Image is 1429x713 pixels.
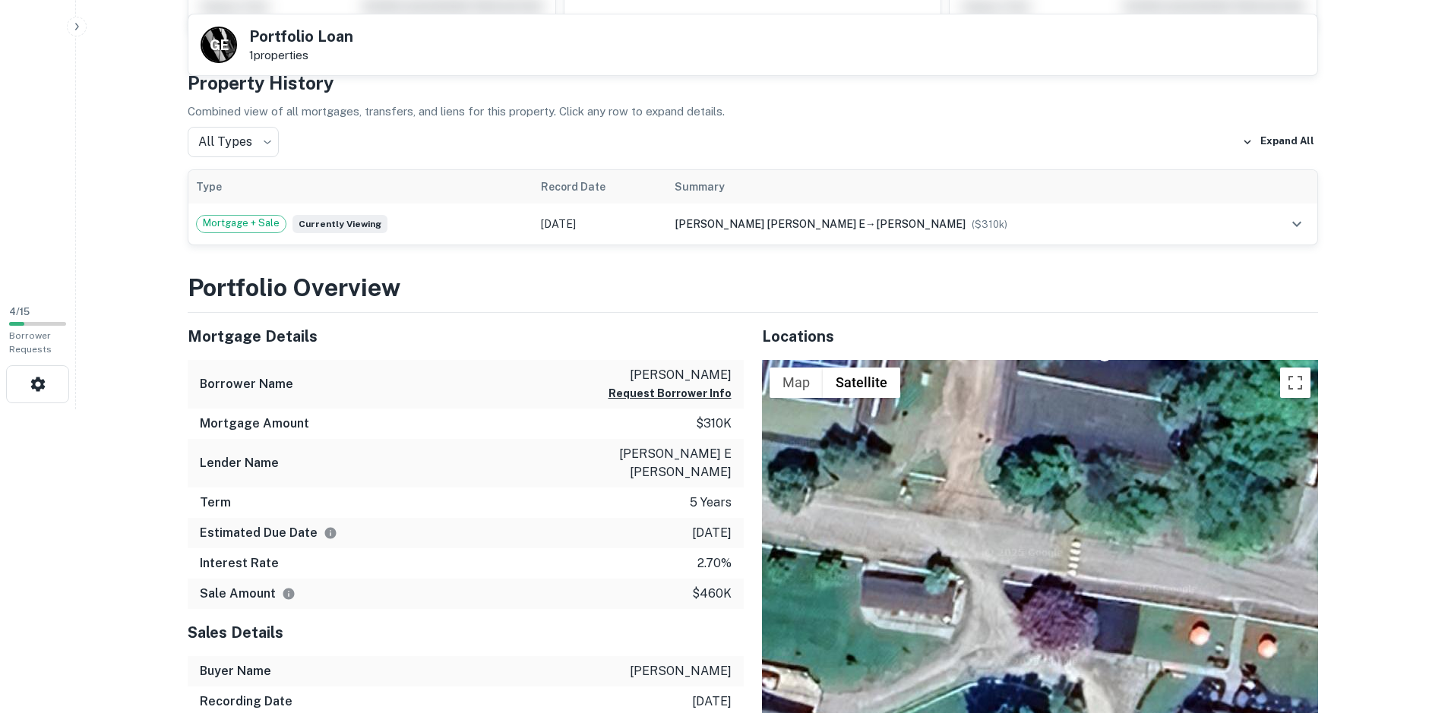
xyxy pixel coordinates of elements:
[533,170,667,203] th: Record Date
[9,306,30,317] span: 4 / 15
[249,29,353,44] h5: Portfolio Loan
[200,375,293,393] h6: Borrower Name
[667,170,1249,203] th: Summary
[533,203,667,245] td: [DATE]
[188,170,534,203] th: Type
[876,218,966,230] span: [PERSON_NAME]
[692,585,732,603] p: $460k
[200,524,337,542] h6: Estimated Due Date
[762,325,1318,348] h5: Locations
[1353,543,1429,616] iframe: Chat Widget
[200,554,279,573] h6: Interest Rate
[770,368,823,398] button: Show street map
[697,554,732,573] p: 2.70%
[1280,368,1310,398] button: Toggle fullscreen view
[210,35,227,55] p: G E
[1238,131,1318,153] button: Expand All
[200,415,309,433] h6: Mortgage Amount
[200,494,231,512] h6: Term
[188,69,1318,96] h4: Property History
[292,215,387,233] span: Currently viewing
[675,218,865,230] span: [PERSON_NAME] [PERSON_NAME] e
[692,692,732,711] p: [DATE]
[823,368,900,398] button: Show satellite imagery
[188,103,1318,121] p: Combined view of all mortgages, transfers, and liens for this property. Click any row to expand d...
[200,692,292,711] h6: Recording Date
[609,366,732,384] p: [PERSON_NAME]
[692,524,732,542] p: [DATE]
[197,216,286,231] span: Mortgage + Sale
[690,494,732,512] p: 5 years
[249,49,353,62] p: 1 properties
[188,270,1318,306] h3: Portfolio Overview
[696,415,732,433] p: $310k
[200,662,271,680] h6: Buyer Name
[609,384,732,402] button: Request Borrower Info
[1284,211,1310,237] button: expand row
[200,585,296,603] h6: Sale Amount
[282,587,296,601] svg: The values displayed on the website are for informational purposes only and may be reported incor...
[9,330,52,355] span: Borrower Requests
[630,662,732,680] p: [PERSON_NAME]
[188,325,744,348] h5: Mortgage Details
[972,219,1007,230] span: ($ 310k )
[595,445,732,481] p: [PERSON_NAME] e [PERSON_NAME]
[188,621,744,644] h5: Sales Details
[324,526,337,540] svg: Estimate is based on a standard schedule for this type of loan.
[188,127,279,157] div: All Types
[200,454,279,472] h6: Lender Name
[675,216,1241,232] div: →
